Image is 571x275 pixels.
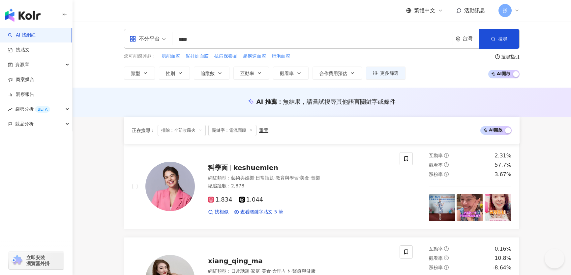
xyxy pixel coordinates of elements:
[132,128,155,133] span: 正在搜尋 ：
[545,249,564,268] iframe: Help Scout Beacon - Open
[273,67,309,80] button: 觀看率
[501,54,520,59] div: 搜尋指引
[444,172,449,177] span: question-circle
[479,29,519,49] button: 搜尋
[456,37,461,41] span: environment
[503,7,507,14] span: 孫
[233,67,269,80] button: 互動率
[208,196,232,203] span: 1,834
[495,152,511,159] div: 2.31%
[208,125,256,136] span: 關鍵字：電流面膜
[162,53,180,60] span: 肌能面膜
[444,246,449,251] span: question-circle
[366,67,406,80] button: 更多篩選
[414,7,435,14] span: 繁體中文
[145,162,195,211] img: KOL Avatar
[291,268,292,274] span: ·
[208,175,392,181] div: 網紅類型 ：
[124,67,155,80] button: 類型
[444,162,449,167] span: question-circle
[271,53,290,60] button: 燈泡面膜
[26,255,49,266] span: 立即安裝 瀏覽器外掛
[444,265,449,270] span: question-circle
[444,153,449,158] span: question-circle
[240,209,283,215] span: 查看關鍵字貼文 5 筆
[208,268,392,275] div: 網紅類型 ：
[194,67,229,80] button: 追蹤數
[8,32,36,39] a: searchAI 找網紅
[161,53,180,60] button: 肌能面膜
[166,71,175,76] span: 性別
[231,175,254,180] span: 藝術與娛樂
[240,71,254,76] span: 互動率
[429,172,443,177] span: 漲粉率
[309,175,311,180] span: ·
[429,246,443,251] span: 互動率
[319,71,347,76] span: 合作費用預估
[429,162,443,168] span: 觀看率
[208,183,392,189] div: 總追蹤數 ： 2,878
[495,161,511,169] div: 57.7%
[215,209,228,215] span: 找相似
[260,268,261,274] span: ·
[15,102,50,117] span: 趨勢分析
[457,194,483,221] img: post-image
[8,91,34,98] a: 洞察報告
[429,265,443,270] span: 漲粉率
[8,76,34,83] a: 商案媒合
[208,209,228,215] a: 找相似
[380,70,399,76] span: 更多篩選
[256,97,396,106] div: AI 推薦 ：
[429,256,443,261] span: 觀看率
[292,268,316,274] span: 醫療與健康
[495,171,511,178] div: 3.67%
[272,268,291,274] span: 命理占卜
[300,175,309,180] span: 美食
[498,36,507,41] span: 搜尋
[5,9,41,22] img: logo
[495,255,511,262] div: 10.8%
[276,175,299,180] span: 教育與學習
[9,252,64,269] a: chrome extension立即安裝 瀏覽器外掛
[201,71,215,76] span: 追蹤數
[15,117,34,131] span: 競品分析
[239,196,263,203] span: 1,044
[15,57,29,72] span: 資源庫
[243,53,266,60] button: 超疾速面膜
[254,175,255,180] span: ·
[485,194,511,221] img: post-image
[8,47,30,53] a: 找貼文
[214,53,238,60] button: 抗痘保養品
[274,175,275,180] span: ·
[495,54,500,59] span: question-circle
[299,175,300,180] span: ·
[233,164,278,172] span: keshuemien
[124,144,520,229] a: KOL Avatar科學面keshuemien網紅類型：藝術與娛樂·日常話題·教育與學習·美食·音樂總追蹤數：2,8781,8341,044找相似查看關鍵字貼文 5 筆互動率question-c...
[429,153,443,158] span: 互動率
[8,107,13,112] span: rise
[35,106,50,113] div: BETA
[251,268,260,274] span: 家庭
[259,128,268,133] div: 重置
[208,164,228,172] span: 科學面
[464,7,485,14] span: 活動訊息
[250,268,251,274] span: ·
[234,209,283,215] a: 查看關鍵字貼文 5 筆
[159,67,190,80] button: 性別
[131,71,140,76] span: 類型
[271,268,272,274] span: ·
[186,53,209,60] span: 泥娃娃面膜
[463,36,479,41] div: 台灣
[130,34,160,44] div: 不分平台
[429,194,456,221] img: post-image
[11,255,23,266] img: chrome extension
[313,67,362,80] button: 合作費用預估
[243,53,266,60] span: 超疾速面膜
[214,53,237,60] span: 抗痘保養品
[444,256,449,260] span: question-circle
[231,268,250,274] span: 日常話題
[272,53,290,60] span: 燈泡面膜
[124,53,156,60] span: 您可能感興趣：
[311,175,320,180] span: 音樂
[262,268,271,274] span: 美食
